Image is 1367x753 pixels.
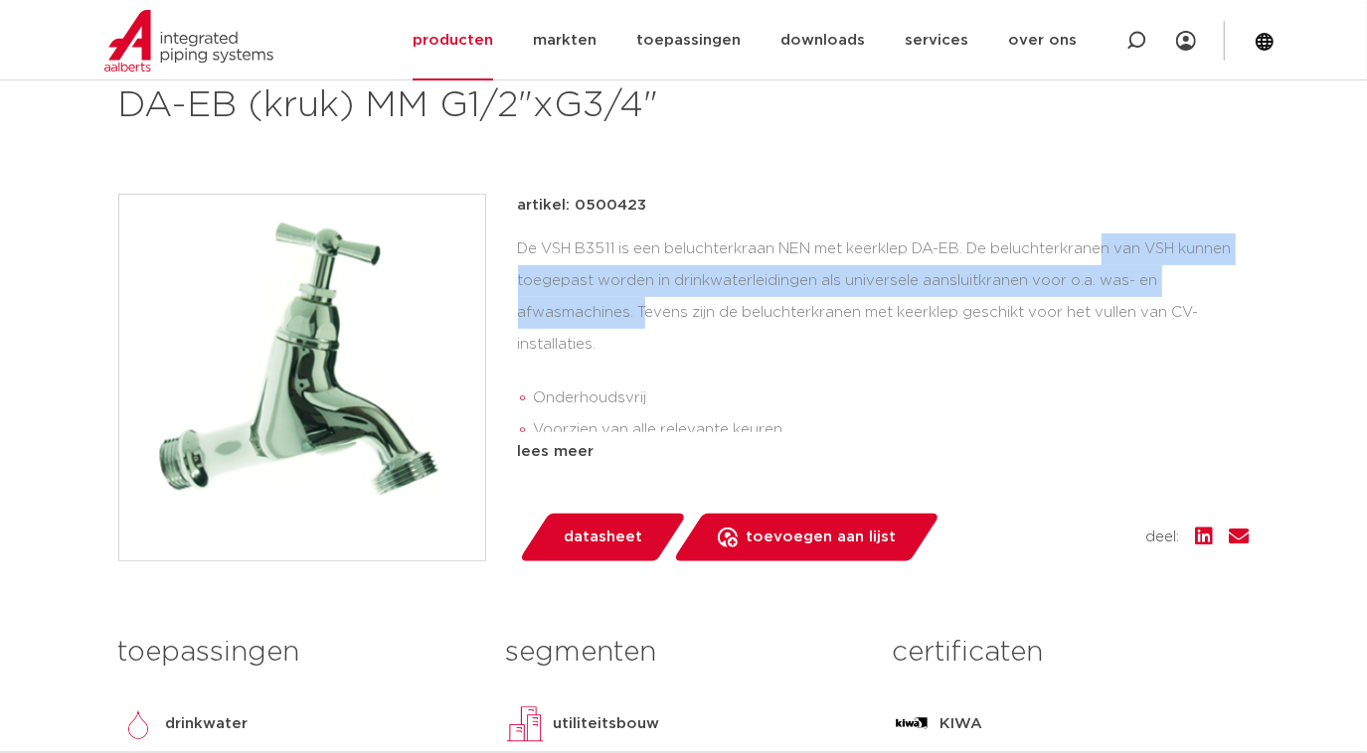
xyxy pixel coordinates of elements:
h3: certificaten [892,633,1249,673]
p: KIWA [940,712,982,736]
img: KIWA [892,704,932,744]
h3: toepassingen [118,633,475,673]
span: deel: [1146,526,1180,549]
span: datasheet [564,522,642,553]
p: drinkwater [166,712,249,736]
h3: segmenten [505,633,862,673]
div: lees meer [518,440,1250,464]
p: artikel: 0500423 [518,194,647,218]
a: datasheet [518,514,687,561]
img: utiliteitsbouw [505,704,545,744]
div: De VSH B3511 is een beluchterkraan NEN met keerklep DA-EB. De beluchterkranen van VSH kunnen toeg... [518,233,1250,432]
span: toevoegen aan lijst [746,522,896,553]
li: Onderhoudsvrij [534,382,1250,414]
img: Product Image for VSH beluchterkraan NEN met keerklep DA-EB (kruk) MM G1/2"xG3/4" [119,195,485,560]
img: drinkwater [118,704,158,744]
p: utiliteitsbouw [553,712,659,736]
li: Voorzien van alle relevante keuren [534,414,1250,446]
